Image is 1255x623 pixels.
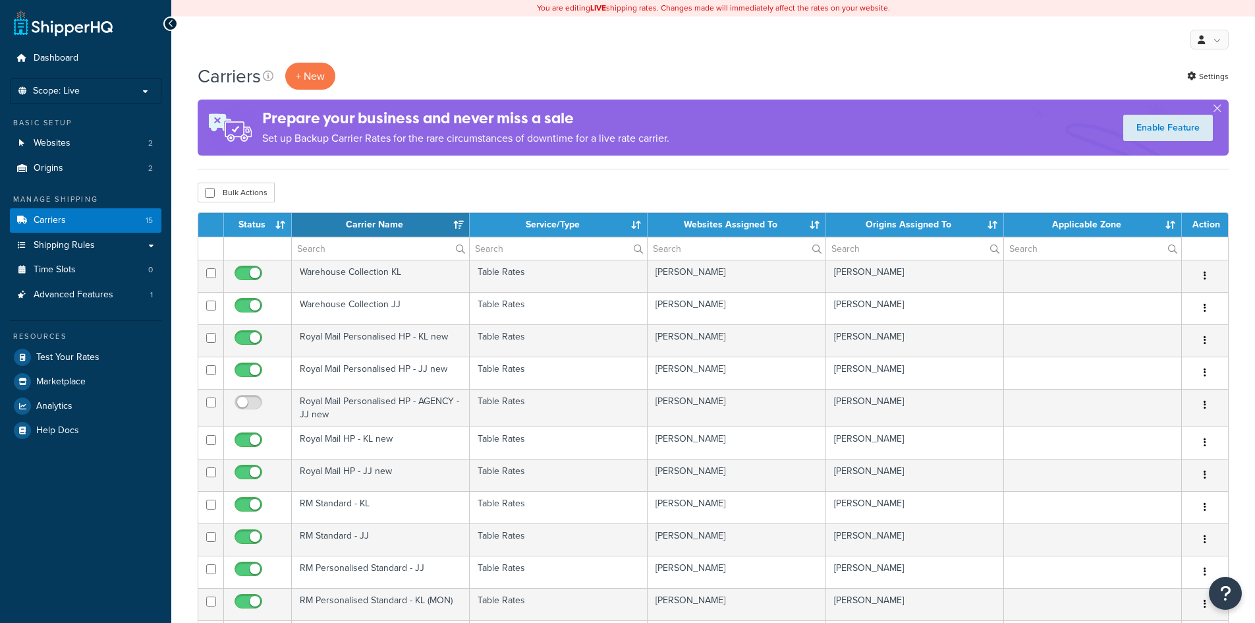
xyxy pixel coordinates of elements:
td: [PERSON_NAME] [648,491,825,523]
th: Service/Type: activate to sort column ascending [470,213,648,237]
td: [PERSON_NAME] [826,523,1004,556]
td: Table Rates [470,260,648,292]
a: Websites 2 [10,131,161,156]
p: Set up Backup Carrier Rates for the rare circumstances of downtime for a live rate carrier. [262,129,669,148]
td: Table Rates [470,292,648,324]
span: Shipping Rules [34,240,95,251]
td: Warehouse Collection JJ [292,292,470,324]
th: Websites Assigned To: activate to sort column ascending [648,213,825,237]
a: Carriers 15 [10,208,161,233]
td: RM Personalised Standard - JJ [292,556,470,588]
span: Marketplace [36,376,86,388]
td: Royal Mail HP - JJ new [292,459,470,491]
span: 2 [148,138,153,149]
span: Analytics [36,401,72,412]
a: Time Slots 0 [10,258,161,282]
span: Websites [34,138,70,149]
h1: Carriers [198,63,261,89]
td: Warehouse Collection KL [292,260,470,292]
input: Search [648,237,825,260]
td: [PERSON_NAME] [648,427,825,459]
a: Help Docs [10,419,161,442]
div: Manage Shipping [10,194,161,205]
a: ShipperHQ Home [14,10,113,36]
a: Marketplace [10,370,161,394]
td: Royal Mail Personalised HP - JJ new [292,357,470,389]
td: [PERSON_NAME] [826,556,1004,588]
td: [PERSON_NAME] [826,459,1004,491]
td: Table Rates [470,324,648,357]
td: [PERSON_NAME] [648,260,825,292]
button: Open Resource Center [1209,577,1242,610]
td: Table Rates [470,523,648,556]
td: RM Standard - KL [292,491,470,523]
li: Time Slots [10,258,161,282]
button: Bulk Actions [198,183,275,202]
td: [PERSON_NAME] [826,357,1004,389]
span: Time Slots [34,264,76,276]
span: 15 [146,215,153,226]
td: Royal Mail Personalised HP - KL new [292,324,470,357]
td: Table Rates [470,427,648,459]
td: [PERSON_NAME] [648,459,825,491]
span: Dashboard [34,53,78,64]
td: [PERSON_NAME] [826,427,1004,459]
td: [PERSON_NAME] [826,324,1004,357]
th: Applicable Zone: activate to sort column ascending [1004,213,1182,237]
img: ad-rules-rateshop-fe6ec290ccb7230408bd80ed9643f0289d75e0ffd9eb532fc0e269fcd187b520.png [198,100,262,156]
td: Royal Mail HP - KL new [292,427,470,459]
a: Dashboard [10,46,161,71]
td: Table Rates [470,389,648,427]
td: RM Personalised Standard - KL (MON) [292,588,470,620]
td: [PERSON_NAME] [826,491,1004,523]
td: Table Rates [470,491,648,523]
span: Advanced Features [34,289,113,301]
td: Table Rates [470,357,648,389]
span: 0 [148,264,153,276]
th: Status: activate to sort column ascending [224,213,292,237]
span: 1 [150,289,153,301]
a: Settings [1187,67,1229,86]
td: [PERSON_NAME] [826,389,1004,427]
td: Table Rates [470,588,648,620]
li: Carriers [10,208,161,233]
input: Search [470,237,647,260]
h4: Prepare your business and never miss a sale [262,107,669,129]
input: Search [292,237,469,260]
span: Scope: Live [33,86,80,97]
li: Origins [10,156,161,181]
td: [PERSON_NAME] [648,523,825,556]
td: Table Rates [470,459,648,491]
a: Shipping Rules [10,233,161,258]
span: Help Docs [36,425,79,436]
input: Search [826,237,1003,260]
a: Origins 2 [10,156,161,181]
div: Resources [10,331,161,342]
a: Advanced Features 1 [10,283,161,307]
span: Carriers [34,215,66,226]
li: Websites [10,131,161,156]
td: [PERSON_NAME] [826,260,1004,292]
button: + New [285,63,335,90]
a: Test Your Rates [10,345,161,369]
span: 2 [148,163,153,174]
td: [PERSON_NAME] [648,588,825,620]
td: [PERSON_NAME] [648,357,825,389]
div: Basic Setup [10,117,161,129]
td: [PERSON_NAME] [826,588,1004,620]
td: [PERSON_NAME] [648,324,825,357]
td: [PERSON_NAME] [648,389,825,427]
input: Search [1004,237,1181,260]
th: Origins Assigned To: activate to sort column ascending [826,213,1004,237]
span: Test Your Rates [36,352,99,363]
a: Analytics [10,394,161,418]
td: [PERSON_NAME] [648,292,825,324]
b: LIVE [590,2,606,14]
li: Advanced Features [10,283,161,307]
